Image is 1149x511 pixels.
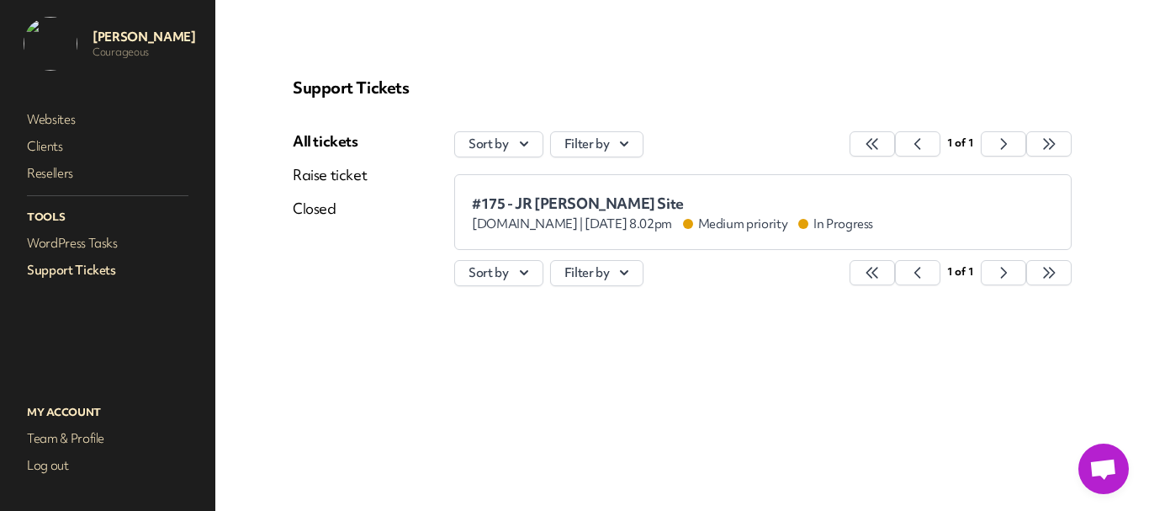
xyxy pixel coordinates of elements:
span: In Progress [800,216,873,232]
button: Filter by [550,260,644,286]
a: WordPress Tasks [24,232,192,255]
a: Websites [24,108,192,131]
a: Support Tickets [24,258,192,282]
p: Support Tickets [293,77,1072,98]
a: Raise ticket [293,165,367,185]
span: 1 of 1 [947,136,973,150]
p: [PERSON_NAME] [93,29,195,45]
button: Sort by [454,131,543,157]
a: Team & Profile [24,427,192,450]
span: [DOMAIN_NAME] | [472,216,583,232]
a: Closed [293,199,367,219]
a: Log out [24,454,192,477]
button: Filter by [550,131,644,157]
span: 1 of 1 [947,264,973,279]
p: My Account [24,402,192,423]
a: Clients [24,135,192,158]
a: Resellers [24,162,192,185]
div: [DATE] 8.02pm [472,216,873,232]
span: Medium priority [685,216,788,232]
button: Sort by [454,260,543,286]
p: Tools [24,206,192,228]
a: #175 - JR [PERSON_NAME] Site [DOMAIN_NAME] | [DATE] 8.02pm Medium priority In Progress [454,174,1072,250]
a: Open chat [1078,444,1129,494]
span: #175 - JR [PERSON_NAME] Site [472,195,873,212]
p: Courageous [93,45,195,59]
a: All tickets [293,131,367,152]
